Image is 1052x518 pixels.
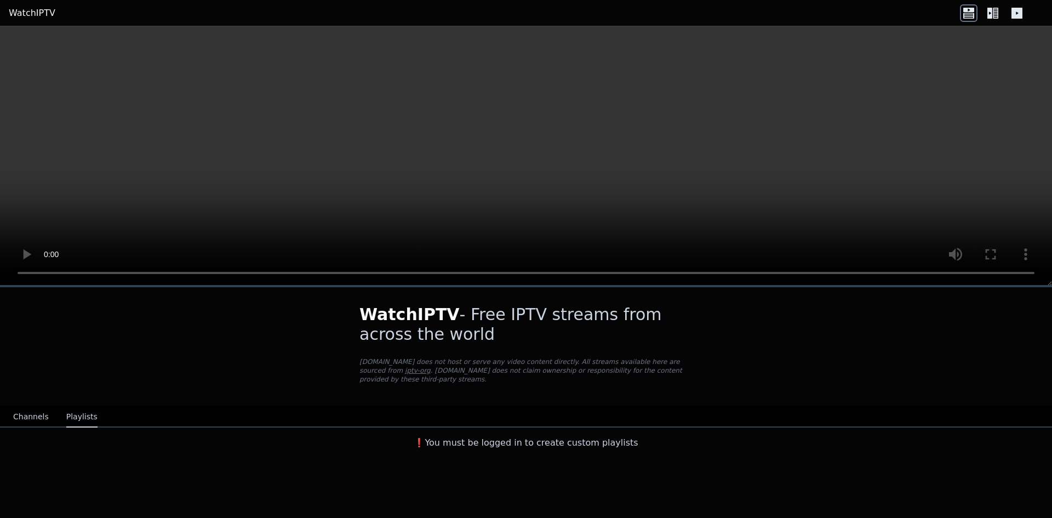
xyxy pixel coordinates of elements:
[13,407,49,428] button: Channels
[405,367,431,374] a: iptv-org
[66,407,98,428] button: Playlists
[359,357,693,384] p: [DOMAIN_NAME] does not host or serve any video content directly. All streams available here are s...
[359,305,460,324] span: WatchIPTV
[9,7,55,20] a: WatchIPTV
[342,436,710,449] h3: ❗️You must be logged in to create custom playlists
[359,305,693,344] h1: - Free IPTV streams from across the world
